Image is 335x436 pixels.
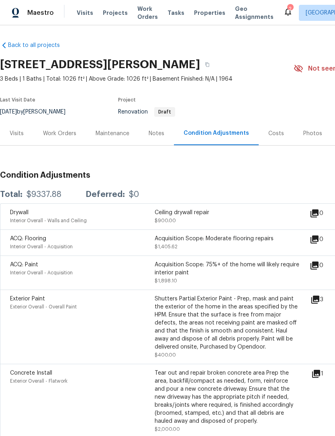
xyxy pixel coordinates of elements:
[10,304,77,309] span: Exterior Overall - Overall Paint
[10,210,29,215] span: Drywall
[155,295,299,351] div: Shutters Partial Exterior Paint - Prep, mask and paint the exterior of the home in the areas spec...
[77,9,93,17] span: Visits
[10,270,73,275] span: Interior Overall - Acquisition
[184,129,249,137] div: Condition Adjustments
[96,130,129,138] div: Maintenance
[194,9,225,17] span: Properties
[137,5,158,21] span: Work Orders
[155,353,176,357] span: $400.00
[86,191,125,199] div: Deferred:
[303,130,322,138] div: Photos
[287,5,293,13] div: 2
[149,130,164,138] div: Notes
[235,5,274,21] span: Geo Assignments
[27,191,61,199] div: $9337.88
[10,130,24,138] div: Visits
[200,57,214,72] button: Copy Address
[43,130,76,138] div: Work Orders
[155,244,178,249] span: $1,405.62
[10,379,67,383] span: Exterior Overall - Flatwork
[103,9,128,17] span: Projects
[129,191,139,199] div: $0
[155,427,180,432] span: $2,000.00
[27,9,54,17] span: Maestro
[268,130,284,138] div: Costs
[10,244,73,249] span: Interior Overall - Acquisition
[155,278,177,283] span: $1,898.10
[10,370,52,376] span: Concrete Install
[155,209,299,217] div: Ceiling drywall repair
[10,218,87,223] span: Interior Overall - Walls and Ceiling
[10,296,45,302] span: Exterior Paint
[10,236,46,241] span: ACQ: Flooring
[10,262,38,268] span: ACQ: Paint
[155,110,174,114] span: Draft
[155,261,299,277] div: Acquisition Scope: 75%+ of the home will likely require interior paint
[167,10,184,16] span: Tasks
[155,369,299,425] div: Tear out and repair broken concrete area Prep the area, backfill/compact as needed, form, reinfor...
[118,109,175,115] span: Renovation
[155,235,299,243] div: Acquisition Scope: Moderate flooring repairs
[118,97,136,102] span: Project
[155,218,176,223] span: $900.00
